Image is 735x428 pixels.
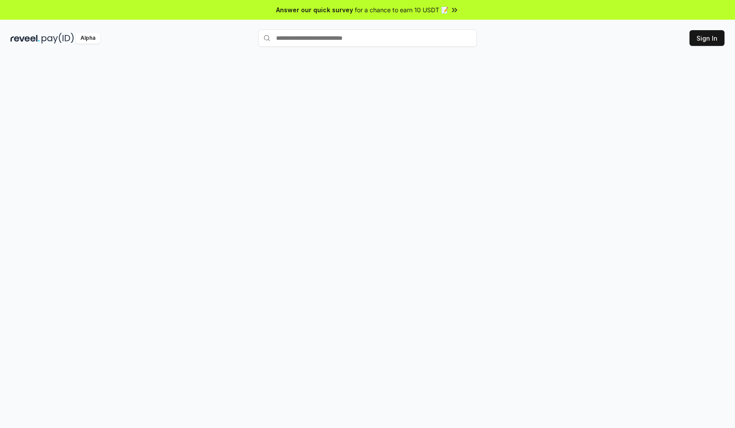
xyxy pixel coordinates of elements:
[42,33,74,44] img: pay_id
[76,33,100,44] div: Alpha
[276,5,353,14] span: Answer our quick survey
[355,5,448,14] span: for a chance to earn 10 USDT 📝
[10,33,40,44] img: reveel_dark
[689,30,724,46] button: Sign In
